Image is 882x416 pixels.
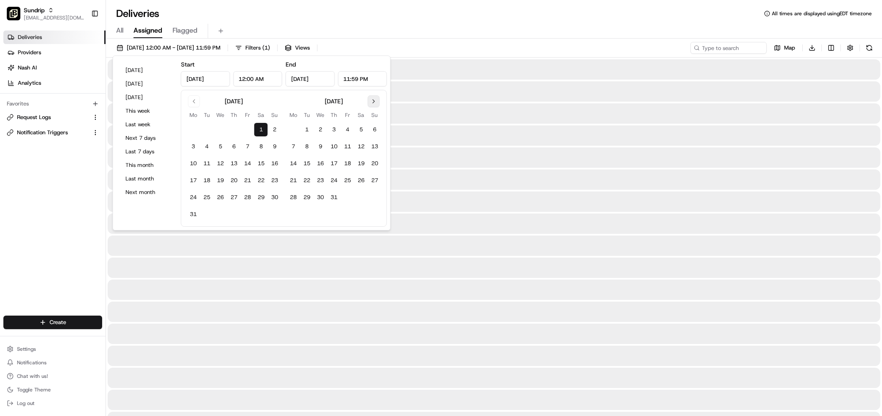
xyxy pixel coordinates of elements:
[186,140,200,153] button: 3
[7,129,89,136] a: Notification Triggers
[18,33,42,41] span: Deliveries
[17,129,68,136] span: Notification Triggers
[341,157,354,170] button: 18
[3,31,106,44] a: Deliveries
[241,174,254,187] button: 21
[241,111,254,119] th: Friday
[122,64,173,76] button: [DATE]
[116,7,159,20] h1: Deliveries
[354,140,368,153] button: 12
[327,111,341,119] th: Thursday
[354,174,368,187] button: 26
[26,154,69,161] span: [PERSON_NAME]
[17,373,48,380] span: Chat with us!
[254,140,268,153] button: 8
[8,8,25,25] img: Nash
[38,81,139,89] div: Start new chat
[22,55,140,64] input: Clear
[113,42,224,54] button: [DATE] 12:00 AM - [DATE] 11:59 PM
[188,95,200,107] button: Go to previous month
[254,174,268,187] button: 22
[690,42,767,54] input: Type to search
[7,114,89,121] a: Request Logs
[80,189,136,198] span: API Documentation
[68,186,139,201] a: 💻API Documentation
[241,191,254,204] button: 28
[122,146,173,158] button: Last 7 days
[3,76,106,90] a: Analytics
[214,111,227,119] th: Wednesday
[354,157,368,170] button: 19
[17,132,24,139] img: 1736555255976-a54dd68f-1ca7-489b-9aae-adbdc363a1c4
[368,123,381,136] button: 6
[341,111,354,119] th: Friday
[18,49,41,56] span: Providers
[17,346,36,352] span: Settings
[122,119,173,130] button: Last week
[314,157,327,170] button: 16
[181,61,195,68] label: Start
[268,123,281,136] button: 2
[231,42,274,54] button: Filters(1)
[287,157,300,170] button: 14
[17,189,65,198] span: Knowledge Base
[3,370,102,382] button: Chat with us!
[122,186,173,198] button: Next month
[122,92,173,103] button: [DATE]
[3,126,102,139] button: Notification Triggers
[134,25,162,36] span: Assigned
[70,131,73,138] span: •
[127,44,220,52] span: [DATE] 12:00 AM - [DATE] 11:59 PM
[70,154,73,161] span: •
[214,140,227,153] button: 5
[186,208,200,221] button: 31
[72,190,78,197] div: 💻
[3,61,106,75] a: Nash AI
[26,131,69,138] span: [PERSON_NAME]
[18,64,37,72] span: Nash AI
[200,157,214,170] button: 11
[17,400,34,407] span: Log out
[200,174,214,187] button: 18
[17,386,51,393] span: Toggle Theme
[75,154,92,161] span: [DATE]
[254,157,268,170] button: 15
[214,174,227,187] button: 19
[341,174,354,187] button: 25
[122,159,173,171] button: This month
[268,157,281,170] button: 16
[368,174,381,187] button: 27
[784,44,795,52] span: Map
[368,95,380,107] button: Go to next month
[122,132,173,144] button: Next 7 days
[314,123,327,136] button: 2
[770,42,799,54] button: Map
[254,191,268,204] button: 29
[24,6,45,14] button: Sundrip
[200,111,214,119] th: Tuesday
[186,174,200,187] button: 17
[314,111,327,119] th: Wednesday
[245,44,270,52] span: Filters
[3,111,102,124] button: Request Logs
[186,111,200,119] th: Monday
[8,110,57,117] div: Past conversations
[3,397,102,409] button: Log out
[84,210,103,216] span: Pylon
[287,111,300,119] th: Monday
[186,191,200,204] button: 24
[17,359,47,366] span: Notifications
[863,42,875,54] button: Refresh
[200,140,214,153] button: 4
[227,191,241,204] button: 27
[8,81,24,96] img: 1736555255976-a54dd68f-1ca7-489b-9aae-adbdc363a1c4
[18,81,33,96] img: 9188753566659_6852d8bf1fb38e338040_72.png
[7,7,20,20] img: Sundrip
[3,316,102,329] button: Create
[186,157,200,170] button: 10
[327,191,341,204] button: 31
[3,97,102,111] div: Favorites
[8,190,15,197] div: 📗
[200,191,214,204] button: 25
[262,44,270,52] span: ( 1 )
